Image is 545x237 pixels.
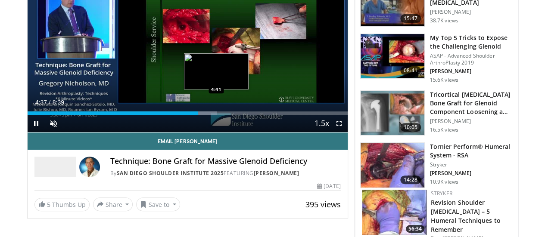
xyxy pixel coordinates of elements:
[430,9,513,15] p: [PERSON_NAME]
[431,198,501,234] a: Revision Shoulder [MEDICAL_DATA] – 5 Humeral Techniques to Remember
[110,169,341,177] div: By FEATURING
[28,111,348,115] div: Progress Bar
[136,197,180,211] button: Save to
[361,91,424,135] img: 54195_0000_3.png.150x105_q85_crop-smart_upscale.jpg
[93,197,133,211] button: Share
[361,34,424,79] img: b61a968a-1fa8-450f-8774-24c9f99181bb.150x105_q85_crop-smart_upscale.jpg
[110,157,341,166] h4: Technique: Bone Graft for Massive Glenoid Deficiency
[431,190,452,197] a: Stryker
[117,169,224,177] a: San Diego Shoulder Institute 2025
[184,53,249,89] img: image.jpeg
[430,170,513,177] p: [PERSON_NAME]
[28,115,45,132] button: Pause
[406,225,424,233] span: 56:34
[360,90,513,136] a: 10:05 Tricortical [MEDICAL_DATA] Bone Graft for Glenoid Component Loosening a… [PERSON_NAME] 16.5...
[430,161,513,168] p: Stryker
[430,142,513,160] h3: Tornier Perform® Humeral System - RSA
[49,99,51,106] span: /
[430,68,513,75] p: [PERSON_NAME]
[305,199,341,209] span: 395 views
[330,115,348,132] button: Fullscreen
[47,200,50,209] span: 5
[430,90,513,116] h3: Tricortical [MEDICAL_DATA] Bone Graft for Glenoid Component Loosening a…
[360,142,513,188] a: 14:28 Tornier Perform® Humeral System - RSA Stryker [PERSON_NAME] 10.9K views
[400,123,421,132] span: 10:05
[360,34,513,83] a: 08:41 My Top 5 Tricks to Expose the Challenging Glenoid ASAP - Advanced Shoulder ArthroPlasty 201...
[400,66,421,75] span: 08:41
[430,179,458,185] p: 10.9K views
[317,182,340,190] div: [DATE]
[430,77,458,83] p: 15.6K views
[430,52,513,66] p: ASAP - Advanced Shoulder ArthroPlasty 2019
[362,190,427,235] a: 56:34
[34,198,90,211] a: 5 Thumbs Up
[430,34,513,51] h3: My Top 5 Tricks to Expose the Challenging Glenoid
[254,169,299,177] a: [PERSON_NAME]
[313,115,330,132] button: Playback Rate
[430,118,513,125] p: [PERSON_NAME]
[79,157,100,177] img: Avatar
[28,132,348,150] a: Email [PERSON_NAME]
[430,126,458,133] p: 16.5K views
[400,175,421,184] span: 14:28
[430,17,458,24] p: 38.7K views
[45,115,62,132] button: Unmute
[400,14,421,23] span: 15:47
[53,99,64,106] span: 8:39
[362,190,427,235] img: 13e13d31-afdc-4990-acd0-658823837d7a.150x105_q85_crop-smart_upscale.jpg
[35,99,47,106] span: 4:37
[361,143,424,188] img: c16ff475-65df-4a30-84a2-4b6c3a19e2c7.150x105_q85_crop-smart_upscale.jpg
[34,157,76,177] img: San Diego Shoulder Institute 2025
